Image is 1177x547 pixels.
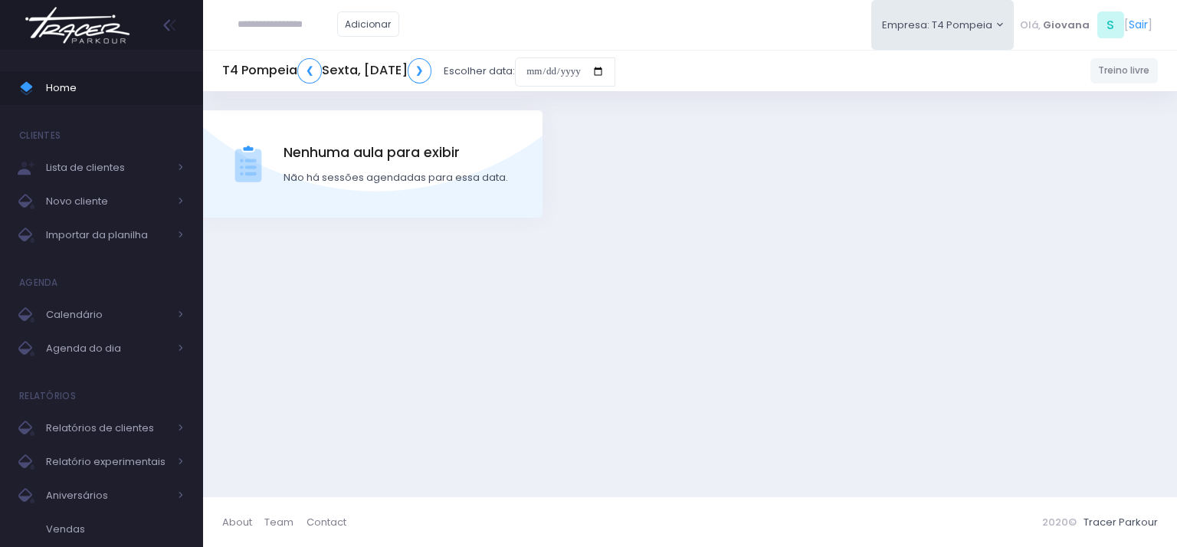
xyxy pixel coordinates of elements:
h5: T4 Pompeia Sexta, [DATE] [222,58,431,84]
a: About [222,507,264,537]
a: Sair [1129,17,1148,33]
a: ❯ [408,58,432,84]
span: Importar da planilha [46,225,169,245]
span: Aniversários [46,486,169,506]
h4: Agenda [19,267,58,298]
a: Contact [307,507,346,537]
div: Escolher data: [222,54,615,89]
span: Novo cliente [46,192,169,211]
div: [ ] [1014,8,1158,42]
span: Lista de clientes [46,158,169,178]
span: Nenhuma aula para exibir [284,142,508,162]
span: Vendas [46,519,184,539]
span: Relatórios de clientes [46,418,169,438]
a: Treino livre [1090,58,1159,84]
a: Team [264,507,306,537]
span: Home [46,78,184,98]
a: ❮ [297,58,322,84]
span: Giovana [1043,18,1090,33]
h4: Relatórios [19,381,76,411]
span: Agenda do dia [46,339,169,359]
a: Adicionar [337,11,400,37]
a: Tracer Parkour [1084,515,1158,529]
span: Relatório experimentais [46,452,169,472]
div: Não há sessões agendadas para essa data. [284,170,508,185]
span: 2020© [1042,515,1077,529]
span: Calendário [46,305,169,325]
span: Olá, [1020,18,1041,33]
h4: Clientes [19,120,61,151]
span: S [1097,11,1124,38]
